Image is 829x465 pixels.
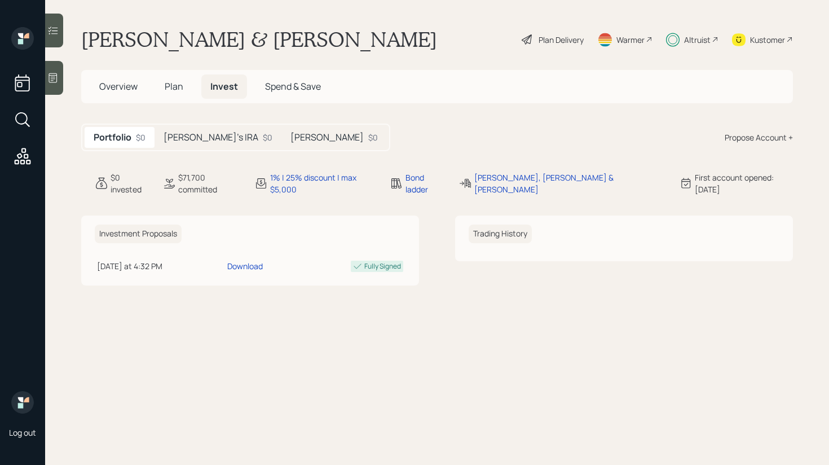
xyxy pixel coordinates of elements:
[616,34,645,46] div: Warmer
[750,34,785,46] div: Kustomer
[165,80,183,93] span: Plan
[695,172,793,195] div: First account opened: [DATE]
[265,80,321,93] span: Spend & Save
[405,172,444,195] div: Bond ladder
[368,131,378,143] div: $0
[178,172,241,195] div: $71,700 committed
[164,132,258,143] h5: [PERSON_NAME]'s IRA
[94,132,131,143] h5: Portfolio
[136,131,145,143] div: $0
[725,131,793,143] div: Propose Account +
[9,427,36,438] div: Log out
[99,80,138,93] span: Overview
[97,260,223,272] div: [DATE] at 4:32 PM
[290,132,364,143] h5: [PERSON_NAME]
[469,225,532,243] h6: Trading History
[270,172,376,195] div: 1% | 25% discount | max $5,000
[95,225,182,243] h6: Investment Proposals
[11,391,34,414] img: retirable_logo.png
[539,34,584,46] div: Plan Delivery
[364,261,401,271] div: Fully Signed
[474,172,665,195] div: [PERSON_NAME], [PERSON_NAME] & [PERSON_NAME]
[210,80,238,93] span: Invest
[81,27,437,52] h1: [PERSON_NAME] & [PERSON_NAME]
[111,172,149,195] div: $0 invested
[263,131,272,143] div: $0
[227,260,263,272] div: Download
[684,34,711,46] div: Altruist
